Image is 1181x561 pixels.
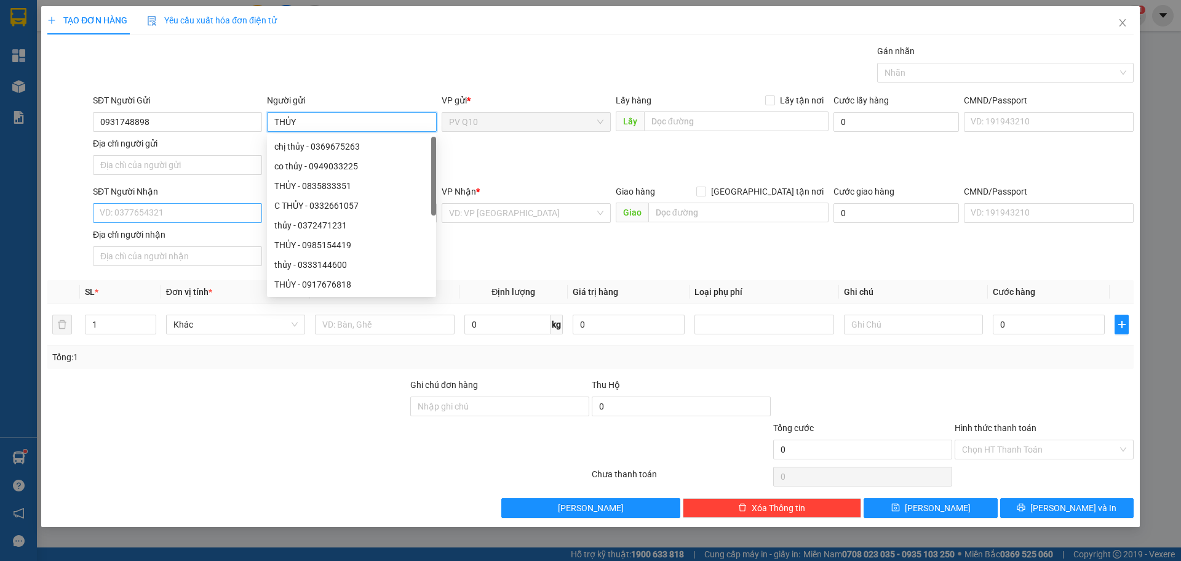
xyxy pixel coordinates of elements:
[864,498,997,518] button: save[PERSON_NAME]
[844,315,983,334] input: Ghi Chú
[590,467,772,489] div: Chưa thanh toán
[442,187,476,196] span: VP Nhận
[592,380,620,390] span: Thu Hộ
[706,185,829,198] span: [GEOGRAPHIC_DATA] tận nơi
[267,216,436,235] div: thủy - 0372471231
[274,219,429,232] div: thủy - 0372471231
[616,111,644,131] span: Lấy
[993,287,1035,297] span: Cước hàng
[690,280,838,304] th: Loại phụ phí
[47,16,56,25] span: plus
[267,275,436,294] div: THỦY - 0917676818
[1115,320,1127,329] span: plus
[955,423,1036,433] label: Hình thức thanh toán
[905,501,971,515] span: [PERSON_NAME]
[93,155,262,175] input: Địa chỉ của người gửi
[1118,18,1127,28] span: close
[274,258,429,272] div: thủy - 0333144600
[85,287,95,297] span: SL
[267,94,436,107] div: Người gửi
[274,238,429,252] div: THỦY - 0985154419
[93,228,262,241] div: Địa chỉ người nhận
[1017,503,1025,513] span: printer
[839,280,988,304] th: Ghi chú
[833,95,889,105] label: Cước lấy hàng
[891,503,900,513] span: save
[738,503,747,513] span: delete
[491,287,535,297] span: Định lượng
[410,397,589,416] input: Ghi chú đơn hàng
[166,287,212,297] span: Đơn vị tính
[648,203,829,222] input: Dọc đường
[93,137,262,150] div: Địa chỉ người gửi
[1000,498,1134,518] button: printer[PERSON_NAME] và In
[449,113,603,131] span: PV Q10
[616,187,655,196] span: Giao hàng
[1030,501,1116,515] span: [PERSON_NAME] và In
[501,498,680,518] button: [PERSON_NAME]
[47,15,127,25] span: TẠO ĐƠN HÀNG
[147,15,277,25] span: Yêu cầu xuất hóa đơn điện tử
[147,16,157,26] img: icon
[267,196,436,216] div: C THỦY - 0332661057
[775,94,829,107] span: Lấy tận nơi
[644,111,829,131] input: Dọc đường
[274,199,429,212] div: C THỦY - 0332661057
[315,315,454,334] input: VD: Bàn, Ghế
[173,315,298,334] span: Khác
[833,203,959,223] input: Cước giao hàng
[274,140,429,153] div: chị thủy - 0369675263
[616,95,651,105] span: Lấy hàng
[773,423,814,433] span: Tổng cước
[964,94,1133,107] div: CMND/Passport
[877,46,915,56] label: Gán nhãn
[616,203,648,222] span: Giao
[267,255,436,275] div: thủy - 0333144600
[93,185,262,198] div: SĐT Người Nhận
[1115,315,1128,334] button: plus
[52,315,72,334] button: delete
[410,380,478,390] label: Ghi chú đơn hàng
[573,287,618,297] span: Giá trị hàng
[573,315,685,334] input: 0
[683,498,862,518] button: deleteXóa Thông tin
[274,278,429,291] div: THỦY - 0917676818
[52,350,456,364] div: Tổng: 1
[267,176,436,196] div: THỦY - 0835833351
[267,137,436,156] div: chị thủy - 0369675263
[267,156,436,176] div: co thủy - 0949033225
[558,501,624,515] span: [PERSON_NAME]
[551,315,563,334] span: kg
[267,235,436,255] div: THỦY - 0985154419
[752,501,805,515] span: Xóa Thông tin
[964,185,1133,198] div: CMND/Passport
[833,112,959,132] input: Cước lấy hàng
[93,246,262,266] input: Địa chỉ của người nhận
[1105,6,1140,41] button: Close
[274,159,429,173] div: co thủy - 0949033225
[93,94,262,107] div: SĐT Người Gửi
[274,179,429,193] div: THỦY - 0835833351
[442,94,611,107] div: VP gửi
[833,187,894,196] label: Cước giao hàng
